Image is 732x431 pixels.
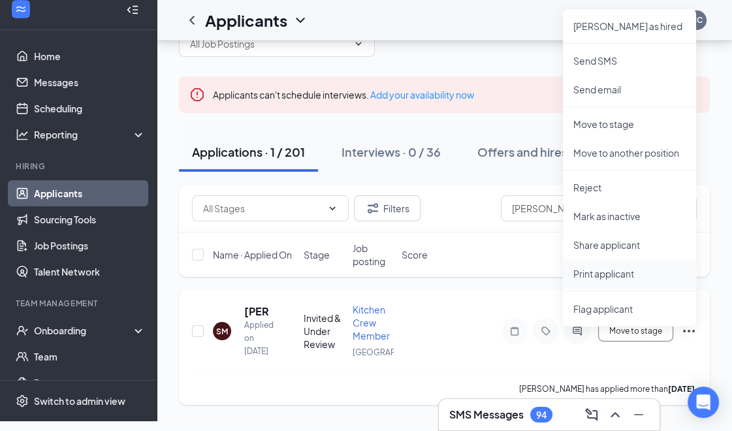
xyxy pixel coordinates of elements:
span: Job posting [353,242,394,268]
div: SM [216,326,228,337]
input: All Job Postings [190,37,348,51]
svg: ChevronDown [293,12,308,28]
div: Team Management [16,298,143,309]
svg: UserCheck [16,324,29,337]
a: Team [34,343,146,370]
div: Hiring [16,161,143,172]
button: ChevronUp [605,404,626,425]
div: CC [691,14,703,25]
svg: ChevronDown [327,203,338,214]
svg: Minimize [631,407,646,423]
svg: Tag [538,326,554,336]
span: Kitchen Crew Member [353,304,390,342]
svg: ActiveChat [569,326,585,336]
svg: WorkstreamLogo [14,3,27,16]
div: Onboarding [34,324,135,337]
a: Documents [34,370,146,396]
div: Applications · 1 / 201 [192,144,305,160]
div: Switch to admin view [34,394,125,407]
input: All Stages [203,201,322,215]
svg: Note [507,326,522,336]
h1: Applicants [205,9,287,31]
div: Offers and hires · 0 / 233 [477,144,615,160]
h5: [PERSON_NAME] [244,304,268,319]
svg: Ellipses [681,323,697,339]
div: Open Intercom Messenger [688,387,719,418]
button: Filter Filters [354,195,421,221]
span: [GEOGRAPHIC_DATA] [353,347,436,357]
svg: Analysis [16,128,29,141]
svg: ChevronUp [607,407,623,423]
span: Stage [304,248,330,261]
h3: SMS Messages [449,407,524,422]
div: 94 [536,409,547,421]
p: [PERSON_NAME] has applied more than . [519,383,697,394]
button: Move to stage [598,321,673,342]
a: Scheduling [34,95,146,121]
svg: ChevronLeft [184,12,200,28]
div: Interviews · 0 / 36 [342,144,441,160]
a: Add your availability now [370,89,474,101]
button: ComposeMessage [581,404,602,425]
span: Applicants can't schedule interviews. [213,89,474,101]
svg: ChevronDown [353,39,364,49]
a: Home [34,43,146,69]
a: Messages [34,69,146,95]
div: Reporting [34,128,146,141]
div: Applied on [DATE] [244,319,268,358]
div: Invited & Under Review [304,311,345,351]
span: Score [402,248,428,261]
svg: Filter [365,200,381,216]
svg: ComposeMessage [584,407,599,423]
svg: Settings [16,394,29,407]
input: Search in applications [501,195,697,221]
a: Applicants [34,180,146,206]
a: Sourcing Tools [34,206,146,232]
svg: Collapse [126,3,139,16]
a: Talent Network [34,259,146,285]
svg: Error [189,87,205,103]
b: [DATE] [668,384,695,394]
button: Minimize [628,404,649,425]
span: Name · Applied On [213,248,292,261]
a: Job Postings [34,232,146,259]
